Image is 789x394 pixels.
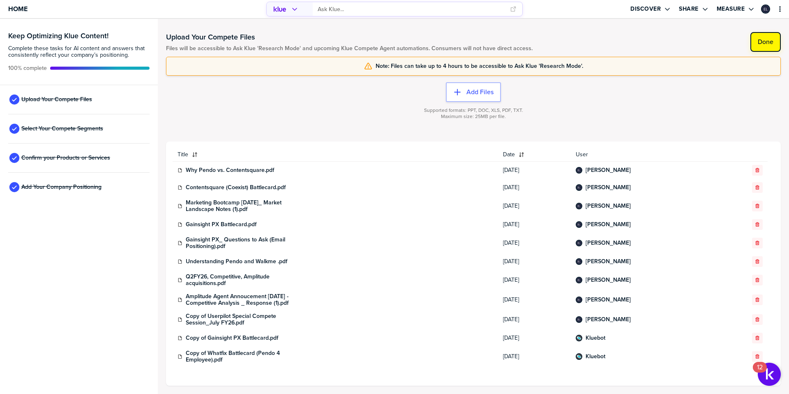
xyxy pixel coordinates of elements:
[586,203,631,209] a: [PERSON_NAME]
[441,114,506,120] span: Maximum size: 25MB per file.
[186,236,309,250] a: Gainsight PX_ Questions to Ask (Email Positioning).pdf
[577,241,581,246] img: 2564ccd93351bdf1cc5d857781760854-sml.png
[576,277,582,283] div: Ethan Lapinski
[586,258,631,265] a: [PERSON_NAME]
[166,32,533,42] h1: Upload Your Compete Files
[577,297,581,302] img: 2564ccd93351bdf1cc5d857781760854-sml.png
[21,96,92,103] span: Upload Your Compete Files
[503,258,566,265] span: [DATE]
[586,221,631,228] a: [PERSON_NAME]
[186,199,309,213] a: Marketing Bootcamp [DATE]_ Market Landscape Notes (1).pdf
[762,5,769,13] img: 2564ccd93351bdf1cc5d857781760854-sml.png
[8,32,150,39] h3: Keep Optimizing Klue Content!
[576,316,582,323] div: Ethan Lapinski
[503,240,566,246] span: [DATE]
[186,293,309,306] a: Amplitude Agent Annoucement [DATE] - Competitive Analysis _ Response (1).pdf
[577,336,581,341] img: 60f17eee712c3062f0cc75446d79b86e-sml.png
[761,5,770,14] div: Ethan Lapinski
[503,151,515,158] span: Date
[758,363,781,386] button: Open Resource Center, 12 new notifications
[576,240,582,246] div: Ethan Lapinski
[21,184,102,190] span: Add Your Company Positioning
[757,367,763,378] div: 12
[424,107,523,114] span: Supported formats: PPT, DOC, XLS, PDF, TXT.
[577,278,581,283] img: 2564ccd93351bdf1cc5d857781760854-sml.png
[186,273,309,287] a: Q2FY26, Competitive, Amplitude acquisitions.pdf
[186,335,278,341] a: Copy of Gainsight PX Battlecard.pdf
[586,167,631,174] a: [PERSON_NAME]
[586,277,631,283] a: [PERSON_NAME]
[503,167,566,174] span: [DATE]
[186,258,287,265] a: Understanding Pendo and Walkme .pdf
[679,5,699,13] label: Share
[577,222,581,227] img: 2564ccd93351bdf1cc5d857781760854-sml.png
[186,313,309,326] a: Copy of Userpilot Special Compete Session_July FY26.pdf
[21,155,110,161] span: Confirm your Products or Services
[577,168,581,173] img: 2564ccd93351bdf1cc5d857781760854-sml.png
[498,148,571,161] button: Date
[576,221,582,228] div: Ethan Lapinski
[503,335,566,341] span: [DATE]
[576,353,582,360] div: Kluebot
[586,316,631,323] a: [PERSON_NAME]
[576,335,582,341] div: Kluebot
[503,221,566,228] span: [DATE]
[8,5,28,12] span: Home
[446,82,501,102] button: Add Files
[8,65,47,72] span: Active
[576,258,582,265] div: Ethan Lapinski
[173,148,498,161] button: Title
[503,297,566,303] span: [DATE]
[503,203,566,209] span: [DATE]
[178,151,188,158] span: Title
[186,350,309,363] a: Copy of Whatfix Battlecard (Pendo 4 Employee).pdf
[576,203,582,209] div: Ethan Lapinski
[576,184,582,191] div: Ethan Lapinski
[186,167,274,174] a: Why Pendo vs. Contentsquare.pdf
[758,38,773,46] label: Done
[576,151,715,158] span: User
[503,277,566,283] span: [DATE]
[760,4,771,14] a: Edit Profile
[586,335,605,341] a: Kluebot
[750,32,781,52] button: Done
[466,88,494,96] label: Add Files
[577,317,581,322] img: 2564ccd93351bdf1cc5d857781760854-sml.png
[318,2,505,16] input: Ask Klue...
[577,185,581,190] img: 2564ccd93351bdf1cc5d857781760854-sml.png
[576,167,582,174] div: Ethan Lapinski
[577,354,581,359] img: 60f17eee712c3062f0cc75446d79b86e-sml.png
[577,259,581,264] img: 2564ccd93351bdf1cc5d857781760854-sml.png
[503,353,566,360] span: [DATE]
[586,297,631,303] a: [PERSON_NAME]
[586,184,631,191] a: [PERSON_NAME]
[717,5,745,13] label: Measure
[586,353,605,360] a: Kluebot
[21,125,103,132] span: Select Your Compete Segments
[630,5,661,13] label: Discover
[376,63,583,70] span: Note: Files can take up to 4 hours to be accessible to Ask Klue 'Research Mode'.
[577,204,581,209] img: 2564ccd93351bdf1cc5d857781760854-sml.png
[576,297,582,303] div: Ethan Lapinski
[586,240,631,246] a: [PERSON_NAME]
[503,184,566,191] span: [DATE]
[503,316,566,323] span: [DATE]
[166,45,533,52] span: Files will be accessible to Ask Klue 'Research Mode' and upcoming Klue Compete Agent automations....
[186,184,286,191] a: Contentsquare (Coexist) Battlecard.pdf
[186,221,256,228] a: Gainsight PX Battlecard.pdf
[8,45,150,58] span: Complete these tasks for AI content and answers that consistently reflect your company’s position...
